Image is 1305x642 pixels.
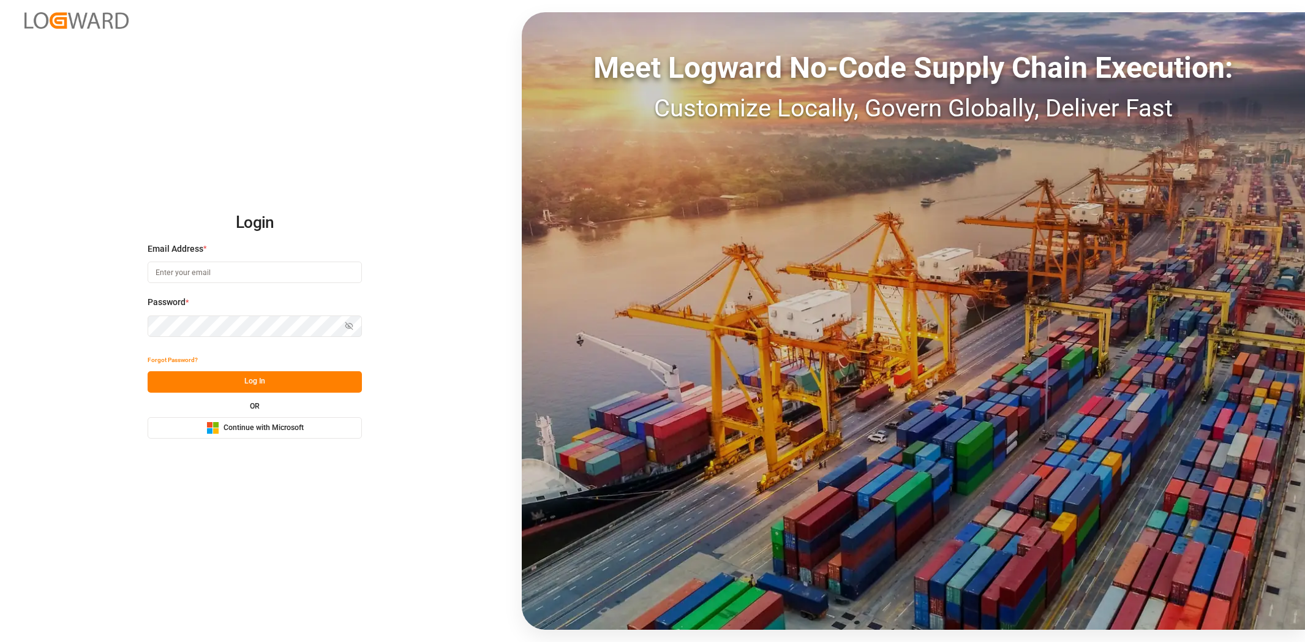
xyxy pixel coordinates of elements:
[148,296,186,309] span: Password
[522,46,1305,90] div: Meet Logward No-Code Supply Chain Execution:
[148,350,198,371] button: Forgot Password?
[148,203,362,243] h2: Login
[522,90,1305,127] div: Customize Locally, Govern Globally, Deliver Fast
[148,262,362,283] input: Enter your email
[148,243,203,255] span: Email Address
[224,423,304,434] span: Continue with Microsoft
[250,402,260,410] small: OR
[148,417,362,439] button: Continue with Microsoft
[24,12,129,29] img: Logward_new_orange.png
[148,371,362,393] button: Log In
